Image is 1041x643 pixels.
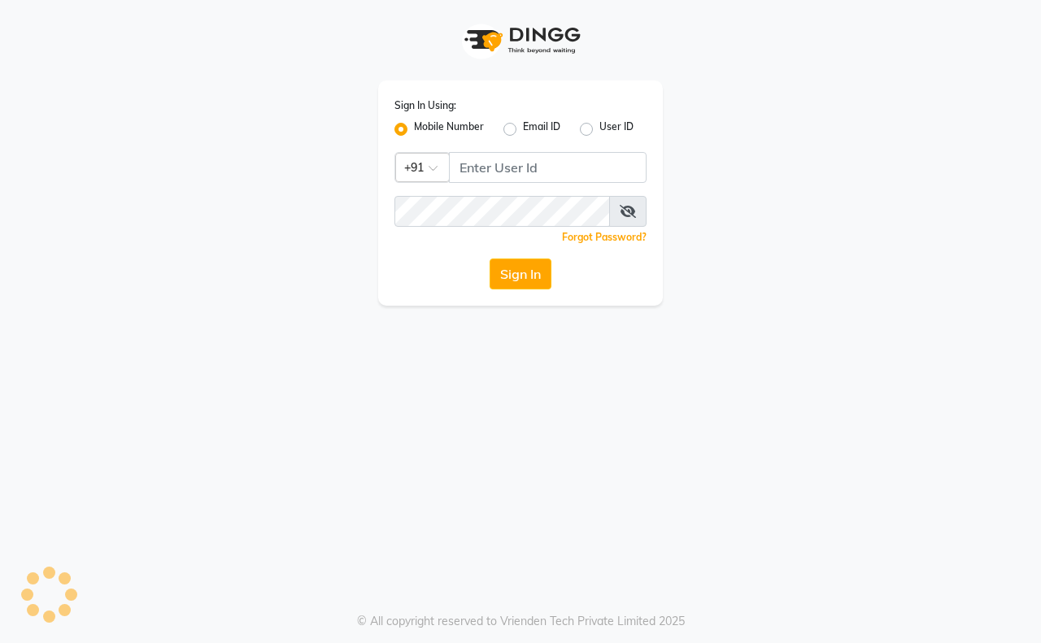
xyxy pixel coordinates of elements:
label: Email ID [523,119,560,139]
input: Username [394,196,610,227]
button: Sign In [490,259,551,289]
img: logo1.svg [455,16,586,64]
label: User ID [599,119,634,139]
label: Mobile Number [414,119,484,139]
a: Forgot Password? [562,231,647,243]
input: Username [449,152,647,183]
label: Sign In Using: [394,98,456,113]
